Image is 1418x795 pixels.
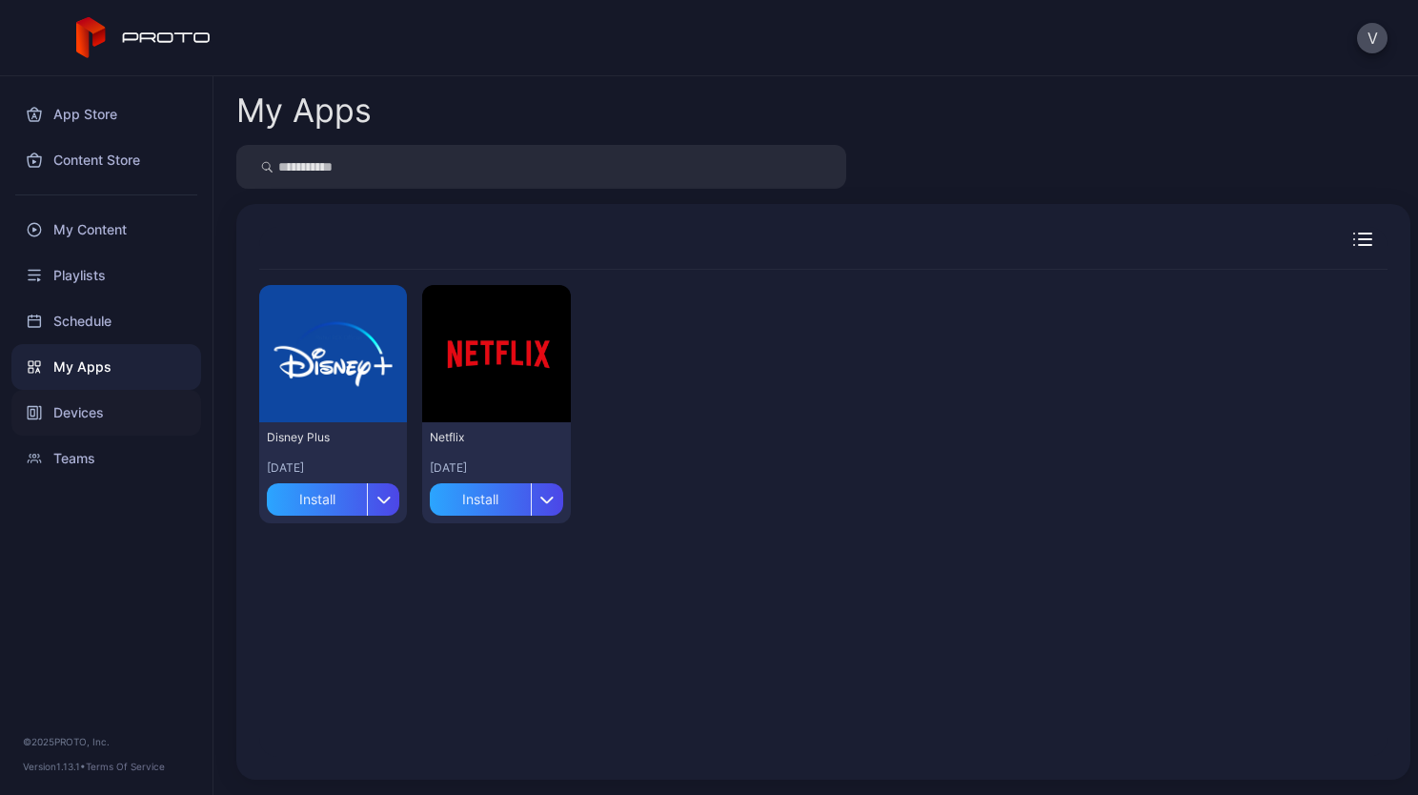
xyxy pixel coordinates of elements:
[11,436,201,481] a: Teams
[430,430,535,445] div: Netflix
[267,476,399,516] button: Install
[1357,23,1388,53] button: V
[11,137,201,183] a: Content Store
[11,298,201,344] a: Schedule
[11,253,201,298] a: Playlists
[11,92,201,137] a: App Store
[11,207,201,253] a: My Content
[267,430,372,445] div: Disney Plus
[23,761,86,772] span: Version 1.13.1 •
[86,761,165,772] a: Terms Of Service
[267,460,399,476] div: [DATE]
[430,483,530,516] div: Install
[23,734,190,749] div: © 2025 PROTO, Inc.
[11,390,201,436] a: Devices
[430,476,562,516] button: Install
[430,460,562,476] div: [DATE]
[236,94,372,127] div: My Apps
[11,344,201,390] a: My Apps
[267,483,367,516] div: Install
